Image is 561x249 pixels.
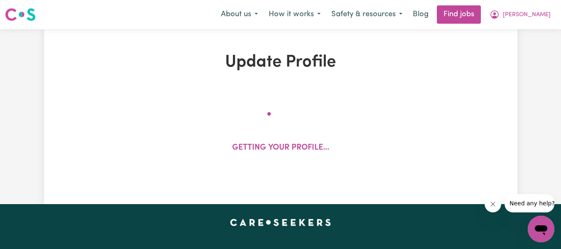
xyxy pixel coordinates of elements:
[5,6,50,12] span: Need any help?
[503,10,551,20] span: [PERSON_NAME]
[230,219,331,226] a: Careseekers home page
[263,6,326,23] button: How it works
[437,5,481,24] a: Find jobs
[408,5,434,24] a: Blog
[485,196,501,212] iframe: Close message
[232,142,329,154] p: Getting your profile...
[5,5,36,24] a: Careseekers logo
[528,216,554,242] iframe: Button to launch messaging window
[5,7,36,22] img: Careseekers logo
[128,52,434,72] h1: Update Profile
[216,6,263,23] button: About us
[484,6,556,23] button: My Account
[505,194,554,212] iframe: Message from company
[326,6,408,23] button: Safety & resources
